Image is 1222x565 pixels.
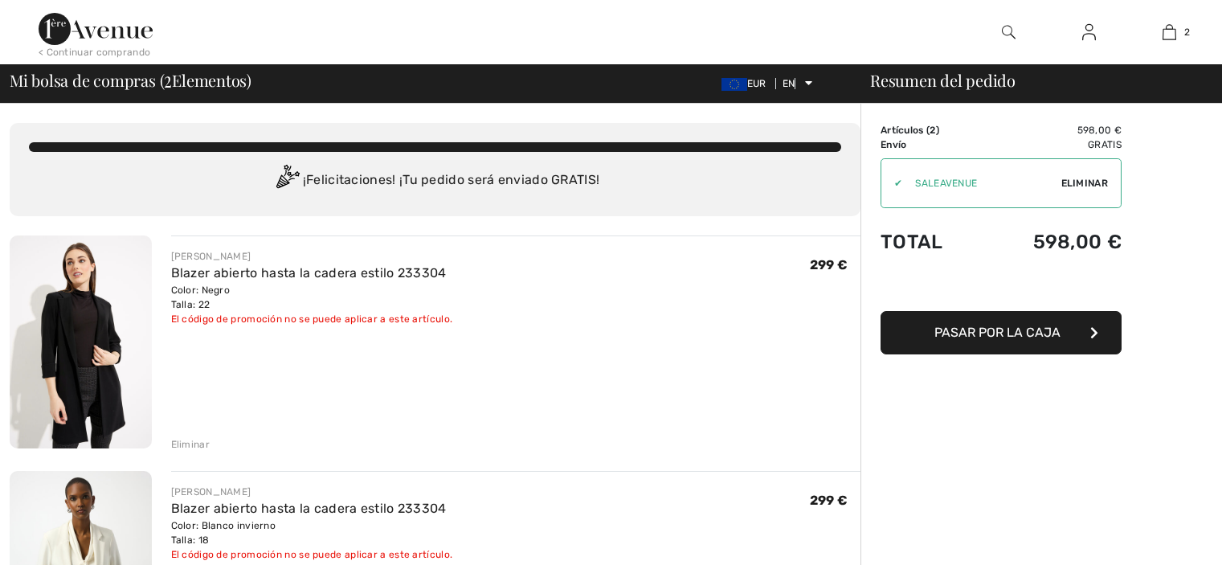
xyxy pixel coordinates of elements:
[172,69,251,91] font: Elementos)
[171,251,251,262] font: [PERSON_NAME]
[164,64,172,92] font: 2
[171,313,453,325] font: El código de promoción no se puede aplicar a este artículo.
[721,78,747,91] img: Euro
[810,493,848,508] font: 299 €
[171,501,447,516] a: Blazer abierto hasta la cadera estilo 233304
[171,549,453,560] font: El código de promoción no se puede aplicar a este artículo.
[881,125,930,136] font: Artículos (
[1088,139,1122,150] font: Gratis
[403,172,599,187] font: Tu pedido será enviado GRATIS!
[894,178,902,189] font: ✔
[10,235,152,448] img: Blazer abierto hasta la cadera estilo 233304
[902,159,1061,207] input: Código promocional
[39,13,153,45] img: Avenida 1ère
[783,78,795,89] font: EN
[303,172,403,187] font: ¡Felicitaciones! ¡
[1033,231,1122,253] font: 598,00 €
[936,125,939,136] font: )
[39,47,150,58] font: < Continuar comprando
[1077,125,1122,136] font: 598,00 €
[10,69,164,91] font: Mi bolsa de compras (
[171,520,276,531] font: Color: Blanco invierno
[870,69,1016,91] font: Resumen del pedido
[1184,27,1190,38] font: 2
[1069,23,1109,43] a: Iniciar sesión
[171,486,251,497] font: [PERSON_NAME]
[930,125,935,136] font: 2
[171,534,210,546] font: Talla: 18
[881,231,943,253] font: Total
[810,257,848,272] font: 299 €
[171,439,210,450] font: Eliminar
[934,325,1061,340] font: Pasar por la caja
[171,265,447,280] a: Blazer abierto hasta la cadera estilo 233304
[881,269,1122,305] iframe: PayPal
[747,78,766,89] font: EUR
[1002,23,1016,42] img: buscar en el sitio web
[881,139,907,150] font: Envío
[1082,23,1096,42] img: Mi información
[1163,23,1176,42] img: Mi bolso
[271,165,303,197] img: Congratulation2.svg
[1061,178,1108,189] font: Eliminar
[171,285,231,296] font: Color: Negro
[881,311,1122,354] button: Pasar por la caja
[171,299,210,310] font: Talla: 22
[1130,23,1208,42] a: 2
